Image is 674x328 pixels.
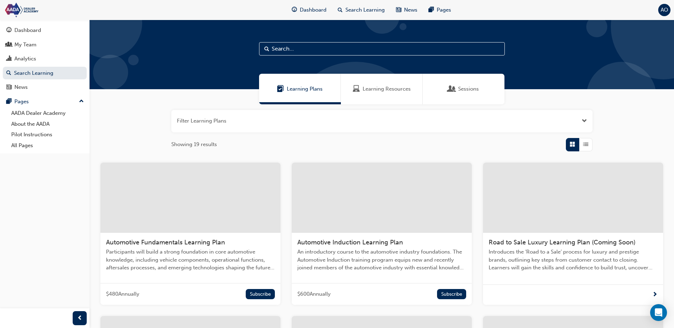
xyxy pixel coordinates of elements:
span: Search [264,45,269,53]
span: next-icon [652,290,658,299]
span: chart-icon [6,56,12,62]
a: guage-iconDashboard [286,3,332,17]
span: Pages [437,6,451,14]
a: My Team [3,38,87,51]
div: Pages [14,98,29,106]
span: pages-icon [6,99,12,105]
span: Road to Sale Luxury Learning Plan (Coming Soon) [489,238,635,246]
span: News [404,6,417,14]
a: Analytics [3,52,87,65]
div: My Team [14,41,37,49]
span: search-icon [338,6,343,14]
span: Dashboard [300,6,326,14]
button: AO [658,4,670,16]
span: guage-icon [6,27,12,34]
a: All Pages [8,140,87,151]
button: Subscribe [246,289,275,299]
div: Analytics [14,55,36,63]
button: Pages [3,95,87,108]
div: Open Intercom Messenger [650,304,667,321]
span: news-icon [396,6,401,14]
span: AO [661,6,668,14]
button: Subscribe [437,289,466,299]
span: Introduces the ‘Road to a Sale’ process for luxury and prestige brands, outlining key steps from ... [489,248,658,272]
a: SessionsSessions [423,74,504,104]
a: Search Learning [3,67,87,80]
span: guage-icon [292,6,297,14]
a: AADA Dealer Academy [8,108,87,119]
span: Automotive Induction Learning Plan [297,238,403,246]
span: Search Learning [345,6,385,14]
span: Grid [570,140,575,149]
div: News [14,83,28,91]
a: Learning ResourcesLearning Resources [341,74,423,104]
span: Sessions [458,85,479,93]
input: Search... [259,42,505,55]
a: About the AADA [8,119,87,130]
a: pages-iconPages [423,3,457,17]
span: pages-icon [429,6,434,14]
a: Learning PlansLearning Plans [259,74,341,104]
a: Pilot Instructions [8,129,87,140]
span: prev-icon [77,314,82,323]
span: Learning Resources [353,85,360,93]
img: Trak [4,2,84,18]
span: List [583,140,588,149]
span: An introductory course to the automotive industry foundations. The Automotive Induction training ... [297,248,466,272]
button: Open the filter [582,117,587,125]
span: Showing 19 results [171,140,217,149]
span: $ 600 Annually [297,290,331,298]
a: Automotive Fundamentals Learning PlanParticipants will build a strong foundation in core automoti... [100,163,280,305]
span: Automotive Fundamentals Learning Plan [106,238,225,246]
div: Dashboard [14,26,41,34]
span: up-icon [79,97,84,106]
a: Road to Sale Luxury Learning Plan (Coming Soon)Introduces the ‘Road to a Sale’ process for luxury... [483,163,663,305]
span: Sessions [448,85,455,93]
span: $ 480 Annually [106,290,139,298]
a: Automotive Induction Learning PlanAn introductory course to the automotive industry foundations. ... [292,163,472,305]
span: news-icon [6,84,12,91]
span: people-icon [6,42,12,48]
span: Learning Plans [287,85,323,93]
span: Learning Resources [363,85,411,93]
a: search-iconSearch Learning [332,3,390,17]
span: Learning Plans [277,85,284,93]
span: search-icon [6,70,11,77]
button: DashboardMy TeamAnalyticsSearch LearningNews [3,22,87,95]
a: News [3,81,87,94]
a: news-iconNews [390,3,423,17]
a: Dashboard [3,24,87,37]
span: Participants will build a strong foundation in core automotive knowledge, including vehicle compo... [106,248,275,272]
